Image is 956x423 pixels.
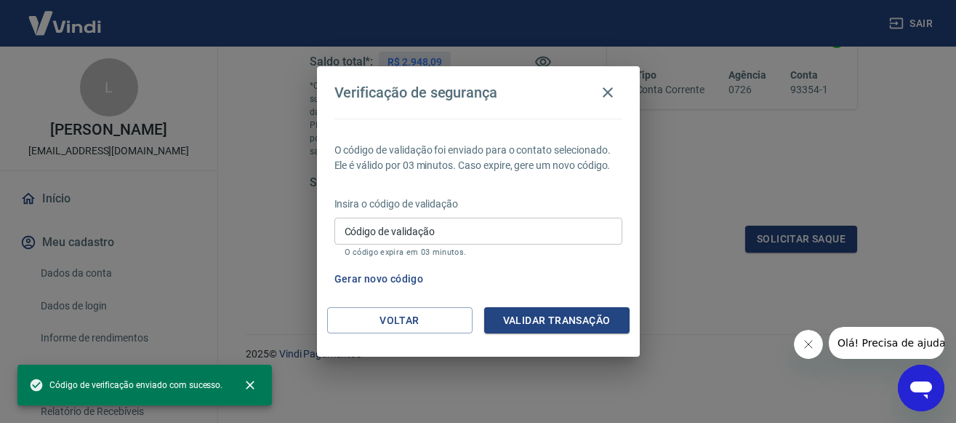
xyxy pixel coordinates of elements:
h4: Verificação de segurança [334,84,498,101]
span: Olá! Precisa de ajuda? [9,10,122,22]
p: O código de validação foi enviado para o contato selecionado. Ele é válido por 03 minutos. Caso e... [334,143,622,173]
p: Insira o código de validação [334,197,622,212]
iframe: Mensagem da empresa [829,327,944,359]
button: Voltar [327,307,473,334]
span: Código de verificação enviado com sucesso. [29,378,222,392]
button: Validar transação [484,307,630,334]
button: Gerar novo código [329,266,430,293]
p: O código expira em 03 minutos. [345,248,612,257]
button: close [234,369,266,401]
iframe: Botão para abrir a janela de mensagens [898,365,944,411]
iframe: Fechar mensagem [794,330,823,359]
